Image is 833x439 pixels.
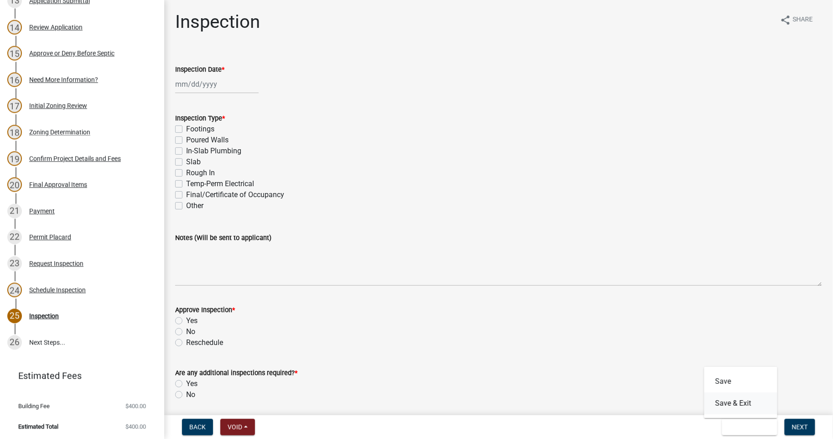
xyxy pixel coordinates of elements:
[186,326,195,337] label: No
[7,73,22,87] div: 16
[175,115,225,122] label: Inspection Type
[186,178,254,189] label: Temp-Perm Electrical
[704,371,777,392] button: Save
[7,46,22,61] div: 15
[29,208,55,214] div: Payment
[7,204,22,219] div: 21
[186,378,198,389] label: Yes
[722,419,777,435] button: Save & Exit
[186,135,229,146] label: Poured Walls
[186,157,201,167] label: Slab
[186,124,214,135] label: Footings
[7,367,150,385] a: Estimated Fees
[29,287,86,293] div: Schedule Inspection
[704,392,777,414] button: Save & Exit
[7,309,22,324] div: 25
[29,24,83,31] div: Review Application
[186,337,223,348] label: Reschedule
[29,103,87,109] div: Initial Zoning Review
[7,125,22,140] div: 18
[785,419,815,435] button: Next
[182,419,213,435] button: Back
[189,423,206,431] span: Back
[220,419,255,435] button: Void
[175,307,235,314] label: Approve Inspection
[29,77,98,83] div: Need More Information?
[228,423,242,431] span: Void
[7,335,22,350] div: 26
[29,182,87,188] div: Final Approval Items
[175,67,224,73] label: Inspection Date
[7,256,22,271] div: 23
[29,50,115,57] div: Approve or Deny Before Septic
[175,11,260,33] h1: Inspection
[792,423,808,431] span: Next
[186,189,284,200] label: Final/Certificate of Occupancy
[18,403,50,409] span: Building Fee
[7,20,22,35] div: 14
[29,129,90,136] div: Zoning Determination
[29,261,83,267] div: Request Inspection
[29,234,71,240] div: Permit Placard
[186,146,241,157] label: In-Slab Plumbing
[175,235,271,241] label: Notes (Will be sent to applicant)
[186,315,198,326] label: Yes
[175,370,297,376] label: Are any additional inspections required?
[186,389,195,400] label: No
[125,424,146,430] span: $400.00
[773,11,820,29] button: shareShare
[780,15,791,26] i: share
[186,200,203,211] label: Other
[29,156,121,162] div: Confirm Project Details and Fees
[729,423,765,431] span: Save & Exit
[186,167,215,178] label: Rough In
[7,283,22,298] div: 24
[7,230,22,245] div: 22
[18,424,58,430] span: Estimated Total
[125,403,146,409] span: $400.00
[175,75,259,94] input: mm/dd/yyyy
[7,152,22,166] div: 19
[793,15,813,26] span: Share
[704,367,777,418] div: Save & Exit
[7,178,22,192] div: 20
[7,99,22,113] div: 17
[29,313,59,319] div: Inspection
